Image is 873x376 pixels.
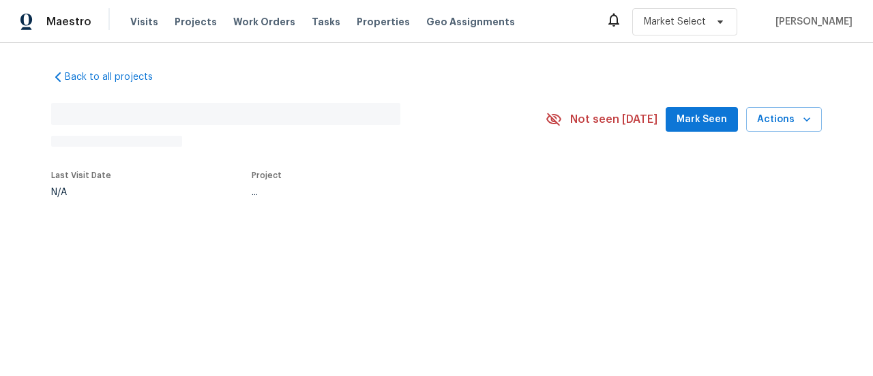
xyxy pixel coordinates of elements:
span: Not seen [DATE] [570,113,657,126]
span: Projects [175,15,217,29]
div: N/A [51,188,111,197]
div: ... [252,188,514,197]
span: Project [252,171,282,179]
span: Visits [130,15,158,29]
span: Properties [357,15,410,29]
span: Work Orders [233,15,295,29]
span: Tasks [312,17,340,27]
span: Maestro [46,15,91,29]
button: Mark Seen [666,107,738,132]
span: Last Visit Date [51,171,111,179]
span: Geo Assignments [426,15,515,29]
a: Back to all projects [51,70,182,84]
span: Actions [757,111,811,128]
span: [PERSON_NAME] [770,15,853,29]
span: Mark Seen [677,111,727,128]
button: Actions [746,107,822,132]
span: Market Select [644,15,706,29]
